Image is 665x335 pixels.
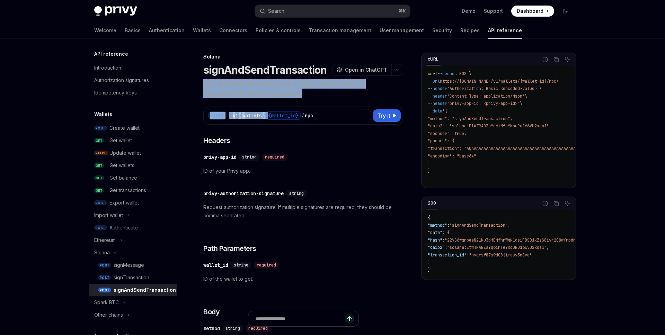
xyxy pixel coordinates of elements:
[94,89,137,97] div: Idempotency keys
[428,101,447,106] span: --header
[98,275,111,280] span: POST
[517,8,543,15] span: Dashboard
[94,188,104,193] span: GET
[114,273,149,282] div: signTransaction
[89,296,177,309] button: Toggle Spark BTC section
[109,186,146,194] div: Get transactions
[262,154,287,161] div: required
[345,66,387,73] span: Open in ChatGPT
[254,262,279,269] div: required
[447,93,525,99] span: 'Content-Type: application/json'
[301,112,304,119] div: /
[428,267,430,273] span: }
[541,199,550,208] button: Report incorrect code
[89,221,177,234] a: POSTAuthenticate
[94,138,104,143] span: GET
[428,168,430,174] span: }
[109,149,141,157] div: Update wallet
[428,223,447,228] span: "method"
[428,71,437,76] span: curl
[556,79,559,84] span: \
[332,64,391,76] button: Open in ChatGPT
[428,79,440,84] span: --url
[193,22,211,39] a: Wallets
[94,50,128,58] h5: API reference
[428,215,430,220] span: {
[268,7,287,15] div: Search...
[426,55,441,63] div: cURL
[94,175,104,181] span: GET
[547,245,549,250] span: ,
[399,8,406,14] span: ⌘ K
[109,174,137,182] div: Get balance
[98,263,111,268] span: POST
[89,159,177,172] a: GETGet wallets
[428,116,513,121] span: "method": "signAndSendTransaction",
[484,8,503,15] a: Support
[373,109,401,122] button: Try it
[109,224,138,232] div: Authenticate
[239,112,242,119] div: /
[525,93,527,99] span: \
[203,167,403,175] span: ID of your Privy app.
[447,86,539,91] span: 'Authorization: Basic <encoded-value>'
[89,271,177,284] a: POSTsignTransaction
[541,55,550,64] button: Report incorrect code
[539,86,542,91] span: \
[442,237,445,243] span: :
[450,223,508,228] span: "signAndSendTransaction"
[94,22,116,39] a: Welcome
[114,286,176,294] div: signAndSendTransaction
[94,76,149,84] div: Authorization signatures
[89,246,177,259] button: Toggle Solana section
[552,55,561,64] button: Copy the contents from the code block
[462,8,476,15] a: Demo
[520,101,522,106] span: \
[508,223,510,228] span: ,
[289,191,304,196] span: string
[203,154,237,161] div: privy-app-id
[114,261,144,269] div: signMessage
[89,184,177,197] a: GETGet transactions
[428,260,430,265] span: }
[428,161,430,166] span: }
[255,311,345,326] input: Ask a question...
[511,6,554,17] a: Dashboard
[428,131,467,136] span: "sponsor": true,
[94,126,107,131] span: POST
[445,237,663,243] span: "22VS6wqrbeaN21ku3pjEjfnrWgk1deiFBSB1kZzS8ivr2G8wYmpdnV3W7oxpjFPGkt5bhvZvK1QBzuCfUPUYYFQq"
[89,147,177,159] a: PATCHUpdate wallet
[437,71,459,76] span: --request
[428,138,454,144] span: "params": {
[203,275,403,283] span: ID of the wallet to get.
[428,86,447,91] span: --header
[428,108,442,114] span: --data
[442,108,447,114] span: '{
[428,93,447,99] span: --header
[203,53,403,60] div: Solana
[89,62,177,74] a: Introduction
[266,111,301,120] div: {wallet_id}
[89,122,177,134] a: POSTCreate wallet
[234,262,248,268] span: string
[208,111,227,120] div: POST
[255,5,410,17] button: Open search
[203,203,403,220] span: Request authorization signature. If multiple signatures are required, they should be comma separa...
[309,22,371,39] a: Transaction management
[94,151,108,156] span: PATCH
[94,298,119,307] div: Spark BTC
[89,134,177,147] a: GETGet wallet
[552,199,561,208] button: Copy the contents from the code block
[94,110,112,118] h5: Wallets
[109,199,139,207] div: Export wallet
[459,71,469,76] span: POST
[563,199,572,208] button: Ask AI
[432,22,452,39] a: Security
[89,309,177,321] button: Toggle Other chains section
[89,172,177,184] a: GETGet balance
[460,22,480,39] a: Recipes
[109,161,134,170] div: Get wallets
[94,200,107,206] span: POST
[94,236,116,244] div: Ethereum
[219,22,247,39] a: Connectors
